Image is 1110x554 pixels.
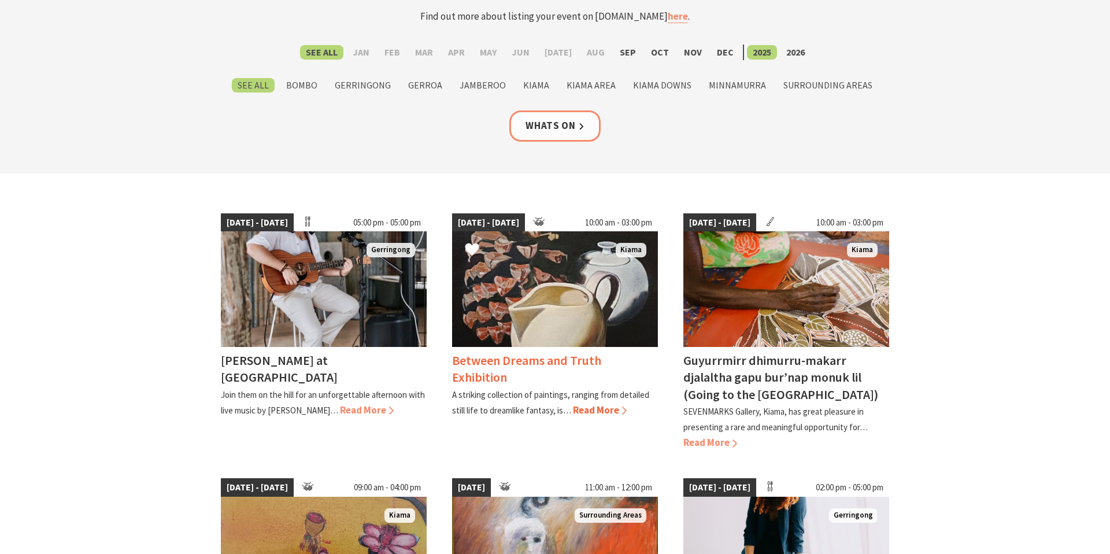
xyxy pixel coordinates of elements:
[509,110,601,141] a: Whats On
[379,45,406,60] label: Feb
[347,45,375,60] label: Jan
[232,78,275,93] label: See All
[348,478,427,497] span: 09:00 am - 04:00 pm
[517,78,555,93] label: Kiama
[703,78,772,93] label: Minnamurra
[452,389,649,416] p: A striking collection of paintings, ranging from detailed still life to dreamlike fantasy, is…
[221,231,427,347] img: Tayvin Martins
[409,45,439,60] label: Mar
[829,508,878,523] span: Gerringong
[581,45,610,60] label: Aug
[474,45,502,60] label: May
[616,243,646,257] span: Kiama
[683,213,756,232] span: [DATE] - [DATE]
[300,45,343,60] label: See All
[347,213,427,232] span: 05:00 pm - 05:00 pm
[539,45,578,60] label: [DATE]
[614,45,642,60] label: Sep
[452,213,658,451] a: [DATE] - [DATE] 10:00 am - 03:00 pm Kiama Between Dreams and Truth Exhibition A striking collecti...
[452,352,601,385] h4: Between Dreams and Truth Exhibition
[575,508,646,523] span: Surrounding Areas
[384,508,415,523] span: Kiama
[452,478,491,497] span: [DATE]
[280,78,323,93] label: Bombo
[780,45,811,60] label: 2026
[683,478,756,497] span: [DATE] - [DATE]
[579,478,658,497] span: 11:00 am - 12:00 pm
[442,45,471,60] label: Apr
[627,78,697,93] label: Kiama Downs
[811,213,889,232] span: 10:00 am - 03:00 pm
[711,45,739,60] label: Dec
[221,389,425,416] p: Join them on the hill for an unforgettable afternoon with live music by [PERSON_NAME]…
[747,45,777,60] label: 2025
[328,9,782,24] p: Find out more about listing your event on [DOMAIN_NAME] .
[683,231,889,347] img: Aboriginal artist Joy Borruwa sitting on the floor painting
[221,478,294,497] span: [DATE] - [DATE]
[810,478,889,497] span: 02:00 pm - 05:00 pm
[329,78,397,93] label: Gerringong
[506,45,535,60] label: Jun
[678,45,708,60] label: Nov
[340,404,394,416] span: Read More
[221,352,338,385] h4: [PERSON_NAME] at [GEOGRAPHIC_DATA]
[847,243,878,257] span: Kiama
[573,404,627,416] span: Read More
[668,10,688,23] a: here
[683,436,737,449] span: Read More
[221,213,427,451] a: [DATE] - [DATE] 05:00 pm - 05:00 pm Tayvin Martins Gerringong [PERSON_NAME] at [GEOGRAPHIC_DATA] ...
[402,78,448,93] label: Gerroa
[683,213,889,451] a: [DATE] - [DATE] 10:00 am - 03:00 pm Aboriginal artist Joy Borruwa sitting on the floor painting K...
[453,231,491,270] button: Click to Favourite Between Dreams and Truth Exhibition
[221,213,294,232] span: [DATE] - [DATE]
[454,78,512,93] label: Jamberoo
[778,78,878,93] label: Surrounding Areas
[367,243,415,257] span: Gerringong
[561,78,621,93] label: Kiama Area
[579,213,658,232] span: 10:00 am - 03:00 pm
[645,45,675,60] label: Oct
[452,213,525,232] span: [DATE] - [DATE]
[683,406,868,433] p: SEVENMARKS Gallery, Kiama, has great pleasure in presenting a rare and meaningful opportunity for…
[683,352,878,402] h4: Guyurrmirr dhimurru-makarr djalaltha gapu bur’nap monuk lil (Going to the [GEOGRAPHIC_DATA])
